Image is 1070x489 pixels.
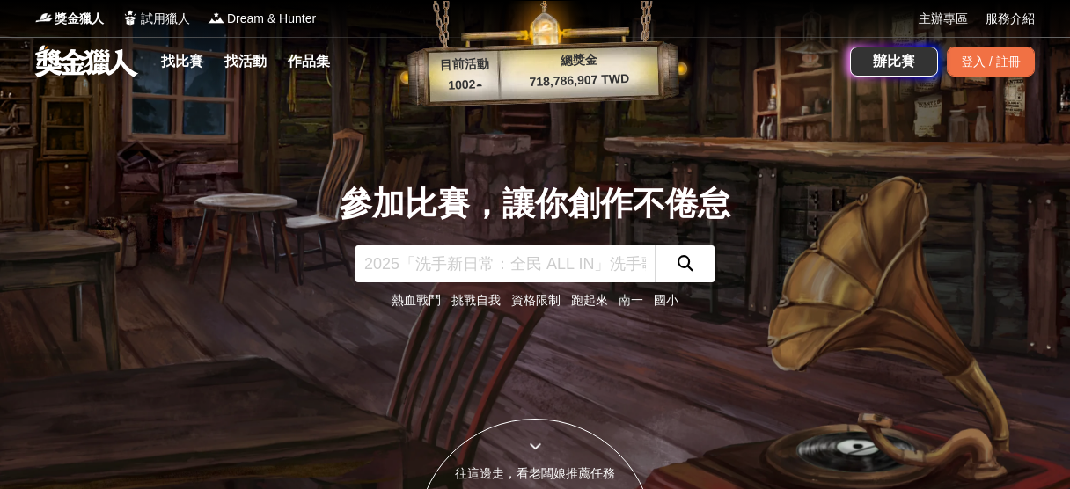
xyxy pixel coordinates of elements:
a: 作品集 [281,49,337,74]
a: 挑戰自我 [451,293,501,307]
a: 南一 [619,293,643,307]
img: Logo [35,9,53,26]
div: 登入 / 註冊 [947,47,1035,77]
a: Logo試用獵人 [121,10,190,28]
a: 跑起來 [571,293,608,307]
img: Logo [208,9,225,26]
a: 國小 [654,293,678,307]
span: 獎金獵人 [55,10,104,28]
a: 資格限制 [511,293,561,307]
a: 服務介紹 [986,10,1035,28]
a: 找比賽 [154,49,210,74]
div: 往這邊走，看老闆娘推薦任務 [417,464,653,483]
div: 參加比賽，讓你創作不倦怠 [340,179,730,229]
p: 目前活動 [429,55,500,76]
a: LogoDream & Hunter [208,10,316,28]
p: 總獎金 [499,48,658,72]
input: 2025「洗手新日常：全民 ALL IN」洗手歌全台徵選 [355,245,655,282]
a: 辦比賽 [850,47,938,77]
img: Logo [121,9,139,26]
span: Dream & Hunter [227,10,316,28]
span: 試用獵人 [141,10,190,28]
a: 主辦專區 [919,10,968,28]
a: 找活動 [217,49,274,74]
a: Logo獎金獵人 [35,10,104,28]
p: 1002 ▴ [429,75,501,96]
p: 718,786,907 TWD [500,69,659,92]
a: 熱血戰鬥 [392,293,441,307]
